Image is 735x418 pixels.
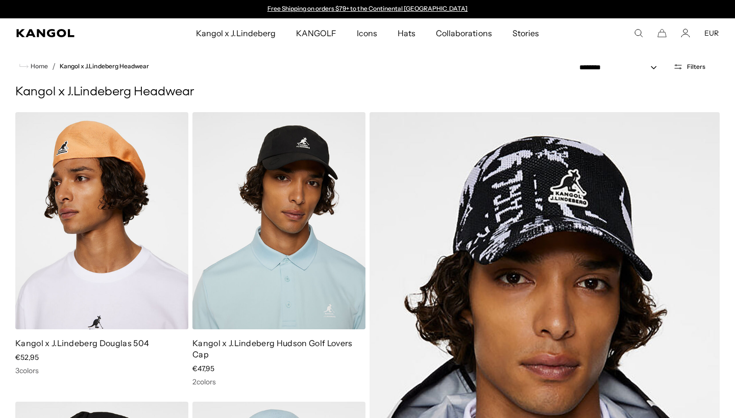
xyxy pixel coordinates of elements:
[192,112,365,329] img: Kangol x J.Lindeberg Hudson Golf Lovers Cap
[15,338,149,348] a: Kangol x J.Lindeberg Douglas 504
[296,18,336,48] span: KANGOLF
[15,112,188,329] img: Kangol x J.Lindeberg Douglas 504
[262,5,473,13] div: Announcement
[398,18,415,48] span: Hats
[704,29,719,38] button: EUR
[687,63,705,70] span: Filters
[387,18,426,48] a: Hats
[357,18,377,48] span: Icons
[436,18,492,48] span: Collaborations
[426,18,502,48] a: Collaborations
[60,63,149,70] a: Kangol x J.Lindeberg Headwear
[575,62,667,73] select: Sort by: Featured
[15,353,39,362] span: €52,95
[16,29,129,37] a: Kangol
[267,5,468,12] a: Free Shipping on orders $79+ to the Continental [GEOGRAPHIC_DATA]
[29,63,48,70] span: Home
[196,18,276,48] span: Kangol x J.Lindeberg
[186,18,286,48] a: Kangol x J.Lindeberg
[19,62,48,71] a: Home
[262,5,473,13] div: 1 of 2
[48,60,56,72] li: /
[502,18,549,48] a: Stories
[192,377,365,386] div: 2 colors
[15,85,720,100] h1: Kangol x J.Lindeberg Headwear
[192,364,214,373] span: €47,95
[512,18,539,48] span: Stories
[667,62,712,71] button: Open filters
[634,29,643,38] summary: Search here
[262,5,473,13] slideshow-component: Announcement bar
[286,18,347,48] a: KANGOLF
[657,29,667,38] button: Cart
[681,29,690,38] a: Account
[15,366,188,375] div: 3 colors
[347,18,387,48] a: Icons
[192,338,352,359] a: Kangol x J.Lindeberg Hudson Golf Lovers Cap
